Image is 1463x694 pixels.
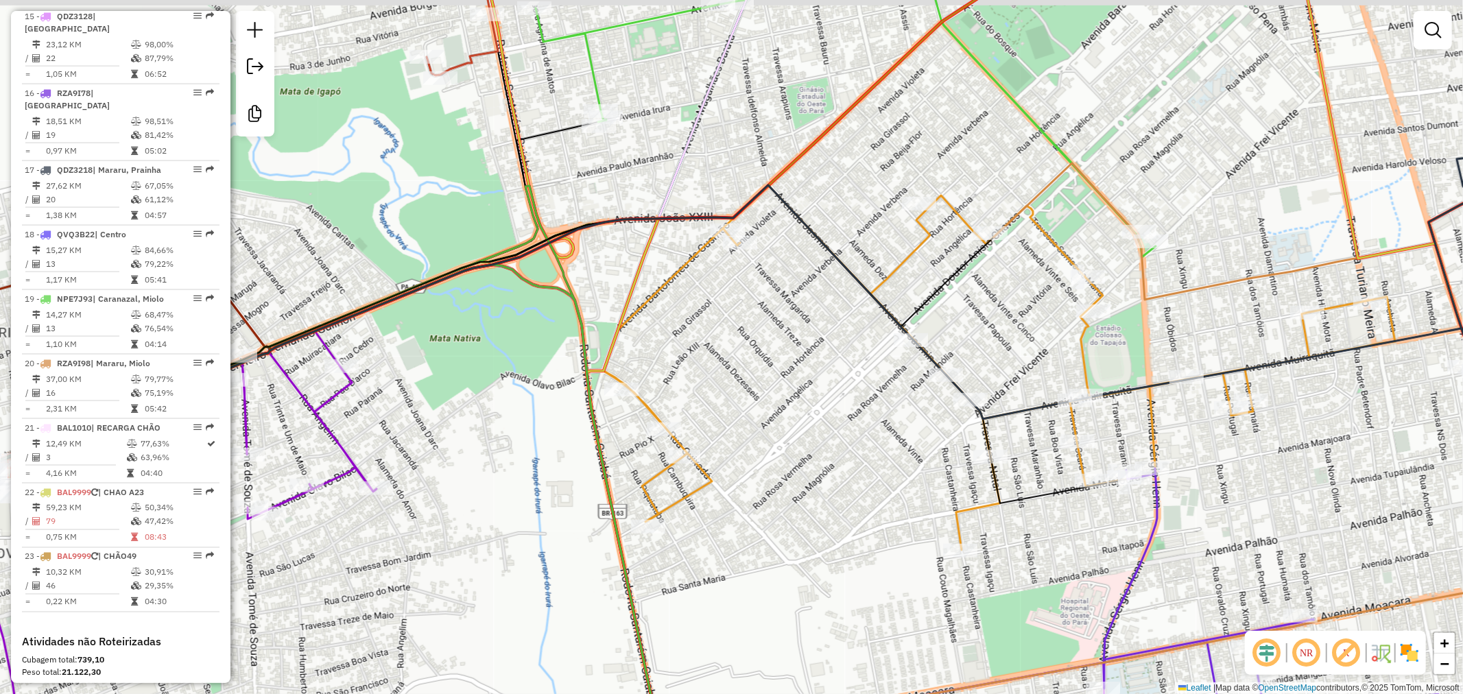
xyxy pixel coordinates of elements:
[144,243,213,257] td: 84,66%
[45,579,130,593] td: 46
[25,257,32,271] td: /
[140,466,206,480] td: 04:40
[25,144,32,158] td: =
[45,179,130,193] td: 27,62 KM
[131,389,141,397] i: % de utilização da cubagem
[57,551,91,562] span: BAL9999
[25,165,161,175] span: 17 -
[144,128,213,142] td: 81,42%
[1290,636,1323,669] span: Ocultar NR
[140,437,206,451] td: 77,63%
[241,100,269,131] a: Criar modelo
[206,88,214,97] em: Rota exportada
[144,566,213,579] td: 30,91%
[144,531,213,545] td: 08:43
[91,488,98,496] i: Veículo já utilizado nesta sessão
[144,257,213,271] td: 79,22%
[32,54,40,62] i: Total de Atividades
[206,230,214,238] em: Rota exportada
[32,311,40,319] i: Distância Total
[131,147,138,155] i: Tempo total em rota
[131,405,138,413] i: Tempo total em rota
[1175,682,1463,694] div: Map data © contributors,© 2025 TomTom, Microsoft
[45,193,130,206] td: 20
[22,667,219,679] div: Peso total:
[131,195,141,204] i: % de utilização da cubagem
[45,322,130,335] td: 13
[25,358,150,368] span: 20 -
[144,579,213,593] td: 29,35%
[98,487,144,497] span: | CHAO A23
[1440,634,1449,651] span: +
[131,131,141,139] i: % de utilização da cubagem
[25,402,32,416] td: =
[131,582,141,590] i: % de utilização da cubagem
[45,208,130,222] td: 1,38 KM
[144,515,213,529] td: 47,42%
[25,51,32,65] td: /
[91,553,98,561] i: Veículo já utilizado nesta sessão
[25,487,144,497] span: 22 -
[45,501,130,515] td: 59,23 KM
[144,386,213,400] td: 75,19%
[25,386,32,400] td: /
[131,311,141,319] i: % de utilização do peso
[32,246,40,254] i: Distância Total
[45,566,130,579] td: 10,32 KM
[1250,636,1283,669] span: Ocultar deslocamento
[127,440,137,448] i: % de utilização do peso
[57,229,95,239] span: QVQ3B22
[1419,16,1447,44] a: Exibir filtros
[131,211,138,219] i: Tempo total em rota
[193,12,202,20] em: Opções
[57,294,93,304] span: NPE7J93
[25,88,110,110] span: 16 -
[131,569,141,577] i: % de utilização do peso
[193,230,202,238] em: Opções
[193,359,202,367] em: Opções
[241,53,269,84] a: Exportar sessão
[144,595,213,609] td: 04:30
[45,115,130,128] td: 18,51 KM
[57,422,91,433] span: BAL1010
[25,11,110,34] span: 15 -
[45,308,130,322] td: 14,27 KM
[193,423,202,431] em: Opções
[25,579,32,593] td: /
[140,451,206,464] td: 63,96%
[1434,654,1455,674] a: Zoom out
[57,165,93,175] span: QDZ3218
[127,453,137,462] i: % de utilização da cubagem
[241,16,269,47] a: Nova sessão e pesquisa
[206,552,214,560] em: Rota exportada
[1330,636,1363,669] span: Exibir rótulo
[131,54,141,62] i: % de utilização da cubagem
[91,358,150,368] span: | Mararu, Miolo
[25,128,32,142] td: /
[131,276,138,284] i: Tempo total em rota
[144,337,213,351] td: 04:14
[25,595,32,609] td: =
[131,117,141,125] i: % de utilização do peso
[45,466,126,480] td: 4,16 KM
[131,324,141,333] i: % de utilização da cubagem
[25,67,32,81] td: =
[57,358,91,368] span: RZA9I98
[45,144,130,158] td: 0,97 KM
[131,40,141,49] i: % de utilização do peso
[32,195,40,204] i: Total de Atividades
[45,372,130,386] td: 37,00 KM
[206,12,214,20] em: Rota exportada
[25,466,32,480] td: =
[32,389,40,397] i: Total de Atividades
[144,51,213,65] td: 87,79%
[32,518,40,526] i: Total de Atividades
[45,38,130,51] td: 23,12 KM
[32,504,40,512] i: Distância Total
[1178,683,1211,693] a: Leaflet
[25,229,126,239] span: 18 -
[25,451,32,464] td: /
[144,193,213,206] td: 61,12%
[1213,683,1215,693] span: |
[45,515,130,529] td: 79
